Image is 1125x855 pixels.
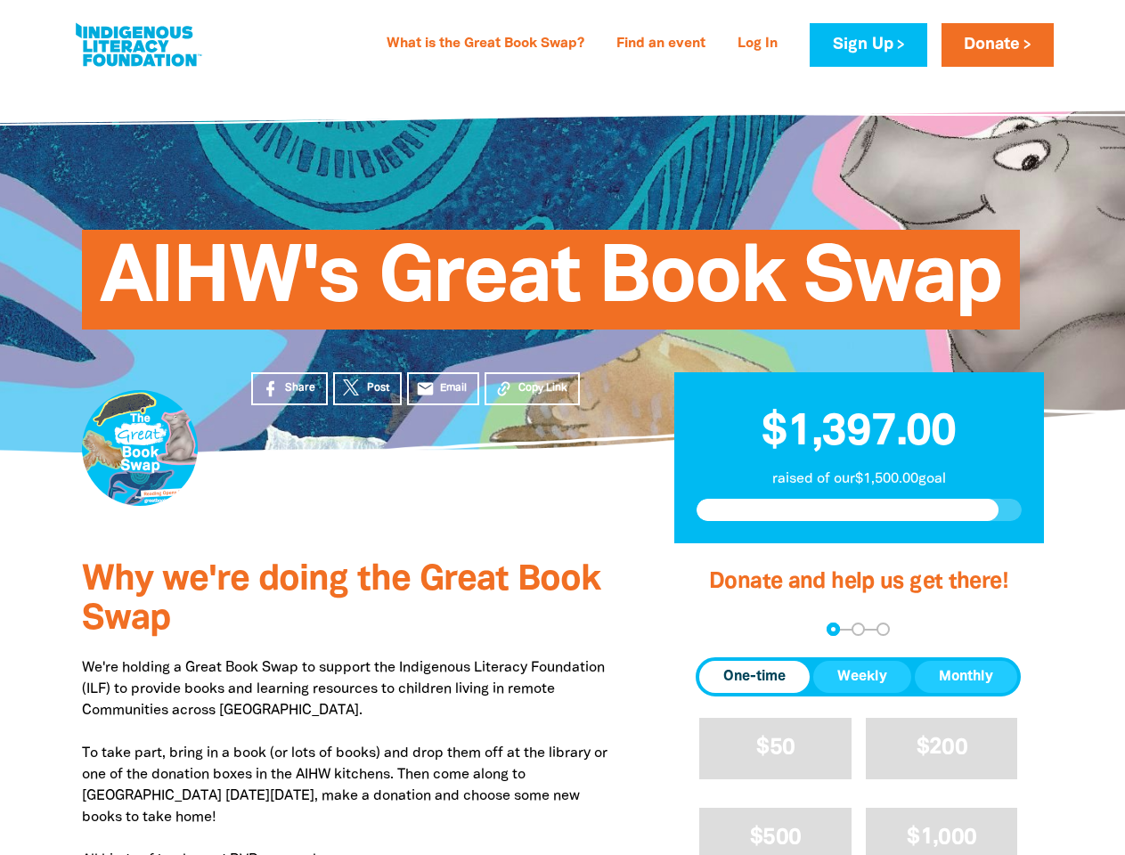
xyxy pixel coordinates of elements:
span: Monthly [939,666,993,688]
span: Email [440,380,467,396]
a: emailEmail [407,372,480,405]
button: Navigate to step 2 of 3 to enter your details [852,623,865,636]
span: Donate and help us get there! [709,572,1008,592]
button: Weekly [813,661,911,693]
button: $200 [866,718,1018,779]
span: One-time [723,666,786,688]
span: $50 [756,737,795,758]
a: Sign Up [810,23,926,67]
a: Post [333,372,402,405]
span: $200 [917,737,967,758]
span: Why we're doing the Great Book Swap [82,564,600,636]
span: Share [285,380,315,396]
a: Share [251,372,328,405]
a: What is the Great Book Swap? [376,30,595,59]
button: Monthly [915,661,1017,693]
p: raised of our $1,500.00 goal [697,468,1022,490]
a: Donate [942,23,1054,67]
button: One-time [699,661,810,693]
span: $1,397.00 [762,412,956,453]
i: email [416,379,435,398]
span: $1,000 [907,827,976,848]
div: Donation frequency [696,657,1021,696]
button: Navigate to step 1 of 3 to enter your donation amount [827,623,840,636]
span: AIHW's Great Book Swap [100,243,1003,330]
button: Copy Link [485,372,580,405]
span: $500 [750,827,801,848]
span: Post [367,380,389,396]
span: Weekly [837,666,887,688]
span: Copy Link [518,380,567,396]
button: $50 [699,718,852,779]
a: Log In [727,30,788,59]
button: Navigate to step 3 of 3 to enter your payment details [876,623,890,636]
a: Find an event [606,30,716,59]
